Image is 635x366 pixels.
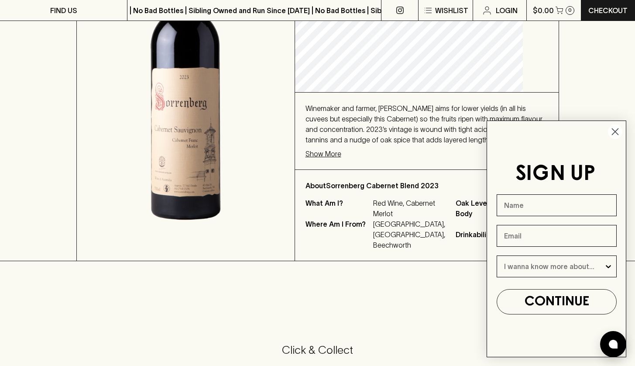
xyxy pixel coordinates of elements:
img: bubble-icon [609,340,618,349]
button: Close dialog [608,124,623,139]
p: [GEOGRAPHIC_DATA], [GEOGRAPHIC_DATA], Beechworth [373,219,445,250]
span: SIGN UP [515,164,595,184]
div: FLYOUT Form [478,112,635,366]
p: Wishlist [435,5,468,16]
p: About Sorrenberg Cabernet Blend 2023 [305,180,548,191]
p: FIND US [50,5,77,16]
span: Winemaker and farmer, [PERSON_NAME] aims for lower yields (in all his cuvees but especially this ... [305,104,542,144]
span: Drinkability [456,229,521,240]
input: Name [497,194,617,216]
p: Checkout [588,5,628,16]
span: Oak Level [456,198,521,208]
p: $0.00 [533,5,554,16]
p: Login [496,5,518,16]
input: Email [497,225,617,247]
p: Show More [305,148,341,159]
input: I wanna know more about... [504,256,604,277]
p: Where Am I From? [305,219,371,250]
p: Red Wine, Cabernet Merlot [373,198,445,219]
p: 0 [568,8,572,13]
span: Body [456,208,521,229]
p: What Am I? [305,198,371,219]
button: Show Options [604,256,613,277]
button: CONTINUE [497,289,617,314]
h5: Click & Collect [10,343,625,357]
